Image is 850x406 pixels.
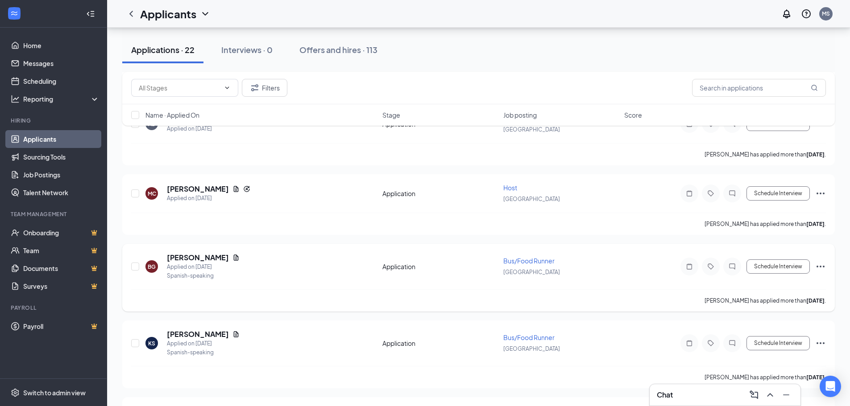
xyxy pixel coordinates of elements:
div: BG [148,263,156,271]
svg: Ellipses [815,338,826,349]
svg: ChatInactive [727,263,738,270]
span: Name · Applied On [145,111,199,119]
div: Interviews · 0 [221,44,273,55]
svg: Ellipses [815,261,826,272]
svg: ComposeMessage [749,390,759,400]
div: Switch to admin view [23,388,86,397]
button: Schedule Interview [746,186,810,201]
div: Hiring [11,117,98,124]
div: Spanish-speaking [167,271,240,280]
div: Application [382,339,498,348]
span: Stage [382,111,400,119]
svg: Reapply [243,185,250,193]
button: ComposeMessage [747,388,761,402]
p: [PERSON_NAME] has applied more than . [705,373,826,381]
svg: Tag [705,340,716,347]
svg: ChatInactive [727,340,738,347]
svg: Notifications [781,8,792,19]
svg: WorkstreamLogo [10,9,19,18]
input: All Stages [139,83,220,93]
svg: ChevronDown [200,8,211,19]
b: [DATE] [806,374,825,381]
svg: Document [232,331,240,338]
svg: Tag [705,190,716,197]
h5: [PERSON_NAME] [167,329,229,339]
h3: Chat [657,390,673,400]
svg: ChatInactive [727,190,738,197]
button: ChevronUp [763,388,777,402]
a: TeamCrown [23,242,100,259]
a: Talent Network [23,184,100,201]
a: DocumentsCrown [23,259,100,277]
svg: Tag [705,263,716,270]
svg: Minimize [781,390,792,400]
div: Payroll [11,304,98,312]
span: Bus/Food Runner [503,257,555,265]
div: Application [382,262,498,271]
svg: ChevronDown [224,84,231,91]
svg: MagnifyingGlass [811,84,818,91]
h5: [PERSON_NAME] [167,184,229,194]
button: Schedule Interview [746,336,810,350]
div: MS [822,10,830,17]
svg: Settings [11,388,20,397]
span: Host [503,184,517,192]
span: [GEOGRAPHIC_DATA] [503,196,560,202]
div: Application [382,189,498,198]
div: KS [148,340,155,347]
a: SurveysCrown [23,277,100,295]
button: Filter Filters [242,79,287,97]
a: Home [23,37,100,54]
svg: Collapse [86,9,95,18]
div: Offers and hires · 113 [299,44,377,55]
div: Reporting [23,94,100,103]
button: Schedule Interview [746,259,810,274]
input: Search in applications [692,79,826,97]
div: Open Intercom Messenger [820,376,841,397]
svg: Document [232,185,240,193]
svg: Note [684,263,695,270]
a: PayrollCrown [23,317,100,335]
span: Score [624,111,642,119]
span: Bus/Food Runner [503,333,555,341]
a: Sourcing Tools [23,148,100,166]
a: Job Postings [23,166,100,184]
span: [GEOGRAPHIC_DATA] [503,345,560,352]
p: [PERSON_NAME] has applied more than . [705,297,826,304]
div: Applied on [DATE] [167,194,250,203]
div: Applied on [DATE] [167,262,240,271]
svg: Ellipses [815,188,826,199]
b: [DATE] [806,297,825,304]
svg: Note [684,190,695,197]
div: Spanish-speaking [167,348,240,357]
h5: [PERSON_NAME] [167,253,229,262]
div: MC [148,190,156,197]
a: Scheduling [23,72,100,90]
a: OnboardingCrown [23,224,100,242]
b: [DATE] [806,221,825,227]
p: [PERSON_NAME] has applied more than . [705,151,826,158]
svg: ChevronLeft [126,8,137,19]
svg: Filter [249,82,260,93]
span: [GEOGRAPHIC_DATA] [503,269,560,275]
a: Applicants [23,130,100,148]
button: Minimize [779,388,793,402]
svg: Document [232,254,240,261]
h1: Applicants [140,6,196,21]
svg: Analysis [11,94,20,103]
svg: ChevronUp [765,390,775,400]
div: Team Management [11,210,98,218]
svg: QuestionInfo [801,8,812,19]
svg: Note [684,340,695,347]
a: Messages [23,54,100,72]
p: [PERSON_NAME] has applied more than . [705,220,826,228]
b: [DATE] [806,151,825,158]
div: Applications · 22 [131,44,195,55]
div: Applied on [DATE] [167,339,240,348]
span: Job posting [503,111,537,119]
